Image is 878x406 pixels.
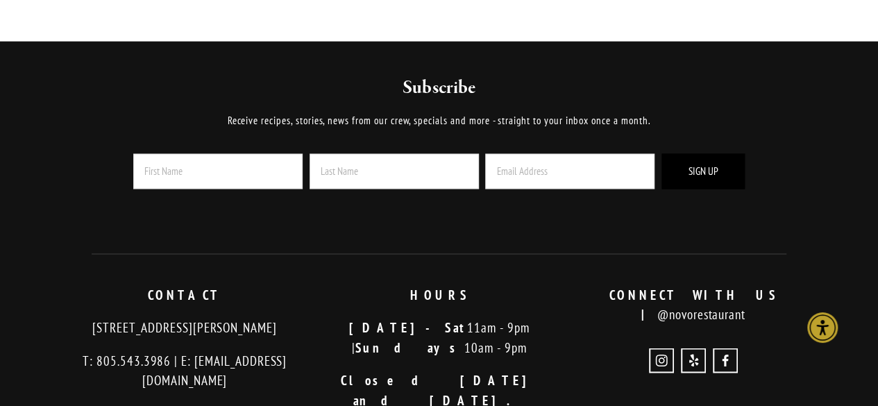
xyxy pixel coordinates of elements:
strong: CONTACT [148,286,221,303]
span: Sign Up [689,164,718,178]
p: Receive recipes, stories, news from our crew, specials and more - straight to your inbox once a m... [144,112,734,129]
strong: [DATE]-Sat [348,319,467,335]
button: Sign Up [661,153,745,189]
strong: HOURS [410,286,468,303]
h2: Subscribe [144,76,734,101]
strong: Sundays [355,339,464,355]
p: T: 805.543.3986 | E: [EMAIL_ADDRESS][DOMAIN_NAME] [69,350,300,390]
div: Accessibility Menu [807,312,838,343]
input: First Name [133,153,303,189]
strong: CONNECT WITH US | [609,286,792,323]
p: [STREET_ADDRESS][PERSON_NAME] [69,317,300,337]
p: 11am - 9pm | 10am - 9pm [323,317,554,357]
a: Yelp [681,348,706,373]
a: Novo Restaurant and Lounge [713,348,738,373]
input: Last Name [310,153,479,189]
p: @novorestaurant [578,285,809,324]
a: Instagram [649,348,674,373]
input: Email Address [485,153,655,189]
